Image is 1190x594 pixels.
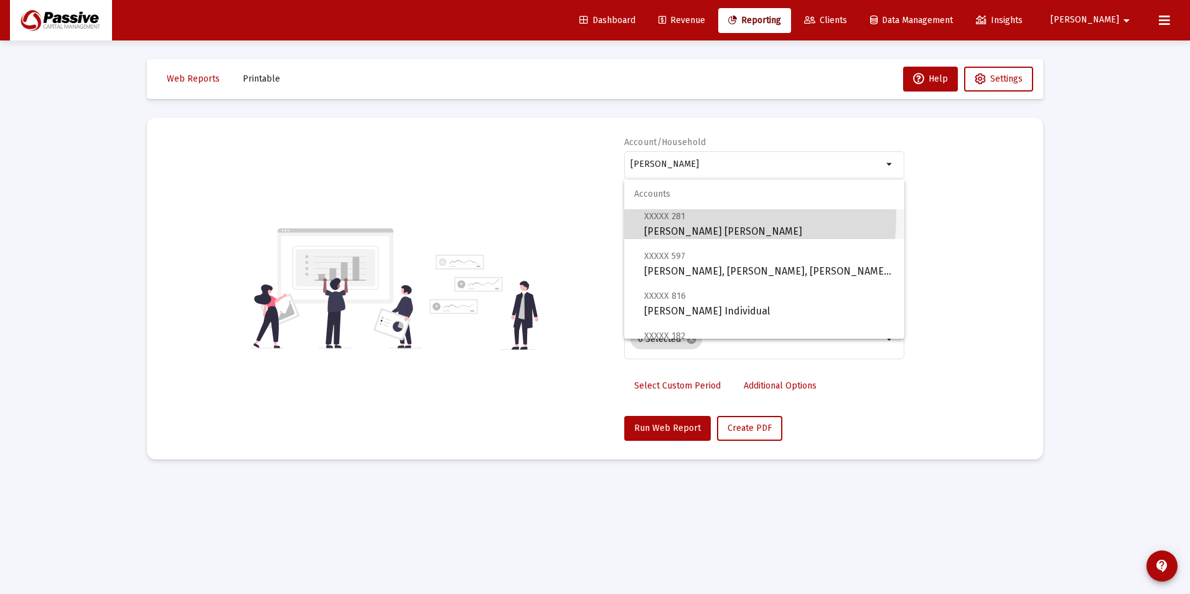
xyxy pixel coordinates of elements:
[966,8,1033,33] a: Insights
[1036,7,1149,32] button: [PERSON_NAME]
[883,332,897,347] mat-icon: arrow_drop_down
[804,15,847,26] span: Clients
[1119,8,1134,33] mat-icon: arrow_drop_down
[569,8,645,33] a: Dashboard
[251,227,422,350] img: reporting
[429,255,538,350] img: reporting-alt
[870,15,953,26] span: Data Management
[718,8,791,33] a: Reporting
[976,15,1023,26] span: Insights
[634,380,721,391] span: Select Custom Period
[658,15,705,26] span: Revenue
[744,380,817,391] span: Additional Options
[644,291,686,301] span: XXXXX 816
[157,67,230,92] button: Web Reports
[630,159,883,169] input: Search or select an account or household
[860,8,963,33] a: Data Management
[794,8,857,33] a: Clients
[243,73,280,84] span: Printable
[634,423,701,433] span: Run Web Report
[990,73,1023,84] span: Settings
[624,137,706,148] label: Account/Household
[913,73,948,84] span: Help
[644,328,894,359] span: [PERSON_NAME] Trust
[644,331,685,341] span: XXXXX 182
[644,209,894,239] span: [PERSON_NAME] [PERSON_NAME]
[579,15,635,26] span: Dashboard
[883,157,897,172] mat-icon: arrow_drop_down
[644,251,685,262] span: XXXXX 597
[686,334,697,345] mat-icon: cancel
[624,179,904,209] span: Accounts
[624,416,711,441] button: Run Web Report
[644,248,894,279] span: [PERSON_NAME], [PERSON_NAME], [PERSON_NAME] Grandchildren's Trust
[644,288,894,319] span: [PERSON_NAME] Individual
[717,416,782,441] button: Create PDF
[644,211,685,222] span: XXXXX 281
[903,67,958,92] button: Help
[728,15,781,26] span: Reporting
[964,67,1033,92] button: Settings
[649,8,715,33] a: Revenue
[1051,15,1119,26] span: [PERSON_NAME]
[167,73,220,84] span: Web Reports
[233,67,290,92] button: Printable
[728,423,772,433] span: Create PDF
[630,327,883,352] mat-chip-list: Selection
[1155,559,1169,573] mat-icon: contact_support
[19,8,103,33] img: Dashboard
[630,329,702,349] mat-chip: 6 Selected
